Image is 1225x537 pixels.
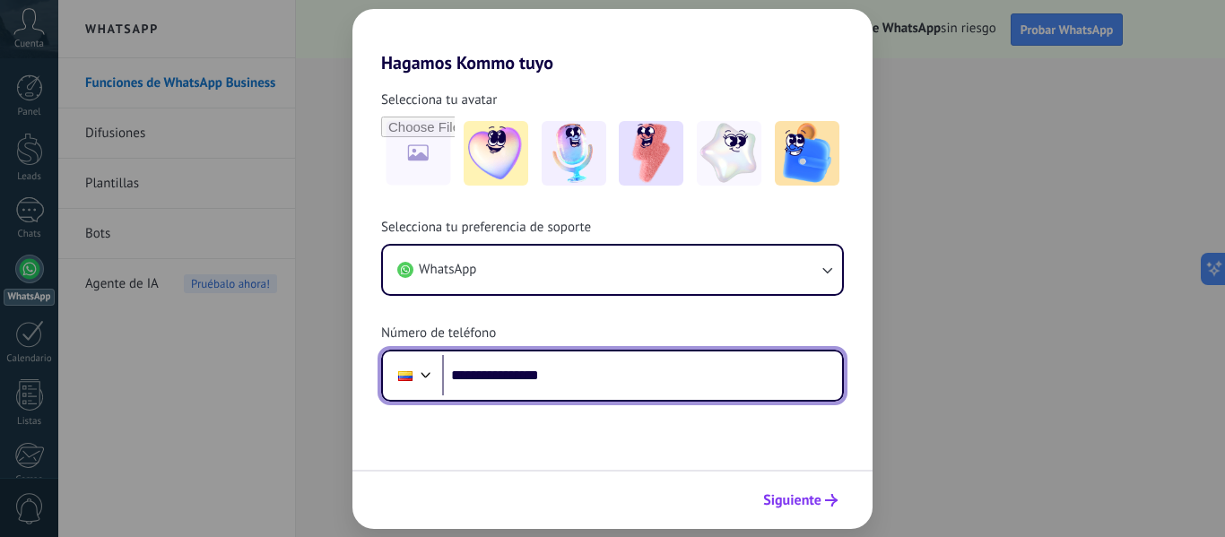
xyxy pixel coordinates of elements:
[697,121,761,186] img: -4.jpeg
[381,219,591,237] span: Selecciona tu preferencia de soporte
[352,9,873,74] h2: Hagamos Kommo tuyo
[383,246,842,294] button: WhatsApp
[619,121,683,186] img: -3.jpeg
[381,325,496,342] span: Número de teléfono
[381,91,497,109] span: Selecciona tu avatar
[419,261,476,279] span: WhatsApp
[542,121,606,186] img: -2.jpeg
[755,485,846,515] button: Siguiente
[464,121,528,186] img: -1.jpeg
[763,494,821,507] span: Siguiente
[775,121,839,186] img: -5.jpeg
[388,357,422,394] div: Colombia: + 57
